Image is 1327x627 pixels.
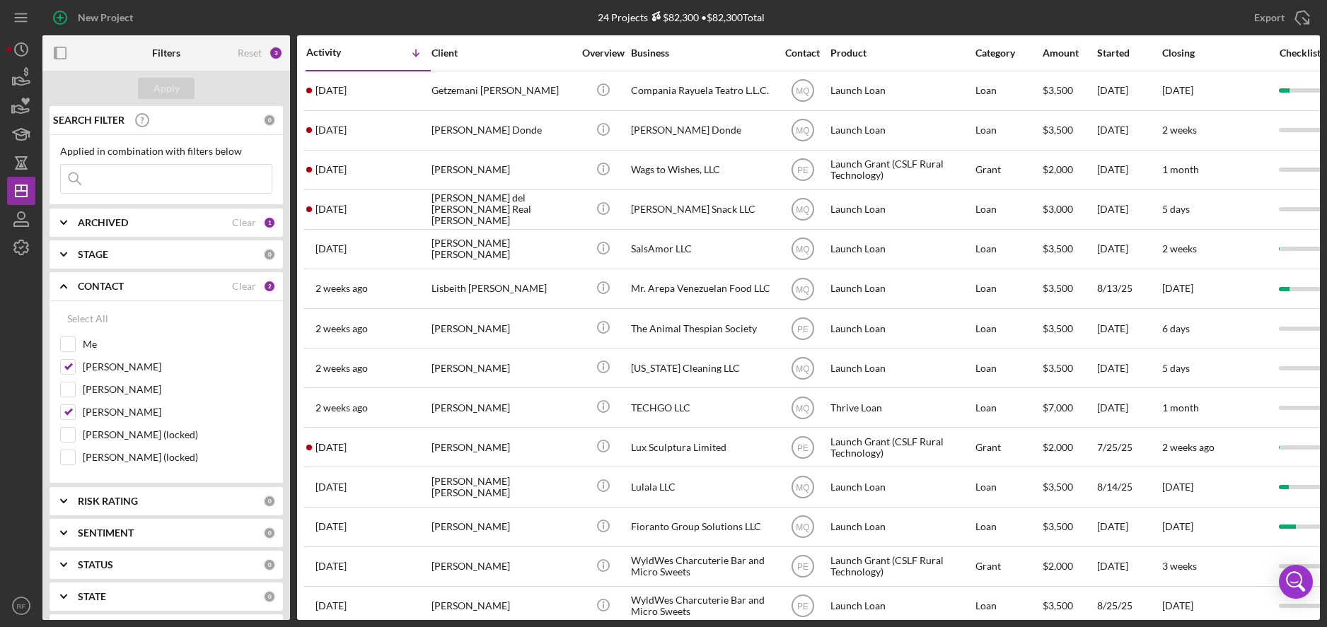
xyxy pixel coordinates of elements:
[830,548,972,585] div: Launch Grant (CSLF Rural Technology)
[631,270,772,307] div: Mr. Arepa Venezuelan Food LLC
[796,483,809,493] text: MQ
[238,47,262,59] div: Reset
[1097,349,1161,387] div: [DATE]
[78,281,124,292] b: CONTACT
[830,310,972,347] div: Launch Loan
[83,428,272,442] label: [PERSON_NAME] (locked)
[830,270,972,307] div: Launch Loan
[83,360,272,374] label: [PERSON_NAME]
[975,389,1041,426] div: Loan
[263,495,276,508] div: 0
[60,146,272,157] div: Applied in combination with filters below
[975,191,1041,228] div: Loan
[830,230,972,268] div: Launch Loan
[830,389,972,426] div: Thrive Loan
[263,527,276,539] div: 0
[1279,565,1313,599] div: Open Intercom Messenger
[431,47,573,59] div: Client
[315,561,347,572] time: 2025-08-26 18:40
[67,305,108,333] div: Select All
[83,382,272,397] label: [PERSON_NAME]
[17,602,26,610] text: RF
[1097,508,1161,546] div: [DATE]
[315,442,347,453] time: 2025-09-04 21:52
[796,86,809,96] text: MQ
[1043,242,1073,254] span: $3,500
[269,46,283,60] div: 3
[315,164,347,175] time: 2025-09-18 18:33
[796,522,809,532] text: MQ
[631,310,772,347] div: The Animal Thespian Society
[42,4,147,32] button: New Project
[431,428,573,466] div: [PERSON_NAME]
[431,468,573,505] div: [PERSON_NAME] [PERSON_NAME]
[1043,599,1073,611] span: $3,500
[796,126,809,136] text: MQ
[78,527,134,539] b: SENTIMENT
[263,558,276,571] div: 0
[53,115,124,126] b: SEARCH FILTER
[431,587,573,625] div: [PERSON_NAME]
[1097,548,1161,585] div: [DATE]
[631,47,772,59] div: Business
[263,114,276,127] div: 0
[1097,47,1161,59] div: Started
[796,245,809,254] text: MQ
[1162,481,1193,493] time: [DATE]
[631,112,772,149] div: [PERSON_NAME] Donde
[631,508,772,546] div: Fioranto Group Solutions LLC
[78,249,108,260] b: STAGE
[830,428,972,466] div: Launch Grant (CSLF Rural Technology)
[1043,402,1073,414] span: $7,000
[7,592,35,620] button: RF
[1162,599,1193,611] time: [DATE]
[232,217,256,228] div: Clear
[315,124,347,136] time: 2025-09-18 18:51
[796,363,809,373] text: MQ
[431,112,573,149] div: [PERSON_NAME] Donde
[315,600,347,611] time: 2025-08-26 18:30
[1097,587,1161,625] div: 8/25/25
[796,324,808,334] text: PE
[631,191,772,228] div: [PERSON_NAME] Snack LLC
[263,216,276,229] div: 1
[263,248,276,261] div: 0
[1162,520,1193,532] time: [DATE]
[975,349,1041,387] div: Loan
[1162,124,1197,136] time: 2 weeks
[1043,47,1096,59] div: Amount
[631,468,772,505] div: Lulala LLC
[431,270,573,307] div: Lisbeith [PERSON_NAME]
[1097,468,1161,505] div: 8/14/25
[315,521,347,532] time: 2025-08-28 02:47
[1097,270,1161,307] div: 8/13/25
[1162,84,1193,96] time: [DATE]
[431,349,573,387] div: [PERSON_NAME]
[306,47,369,58] div: Activity
[631,72,772,110] div: Compania Rayuela Teatro L.L.C.
[830,112,972,149] div: Launch Loan
[431,191,573,228] div: [PERSON_NAME] del [PERSON_NAME] Real [PERSON_NAME]
[648,11,699,23] div: $82,300
[1043,163,1073,175] span: $2,000
[78,591,106,602] b: STATE
[1097,191,1161,228] div: [DATE]
[631,548,772,585] div: WyldWes Charcuterie Bar and Micro Sweets
[631,230,772,268] div: SalsAmor LLC
[431,151,573,189] div: [PERSON_NAME]
[315,85,347,96] time: 2025-09-21 03:35
[975,230,1041,268] div: Loan
[830,47,972,59] div: Product
[315,481,347,493] time: 2025-08-29 17:57
[1254,4,1285,32] div: Export
[576,47,630,59] div: Overview
[315,243,347,254] time: 2025-09-16 15:59
[796,602,808,611] text: PE
[315,363,368,374] time: 2025-09-09 22:20
[78,217,128,228] b: ARCHIVED
[1097,230,1161,268] div: [DATE]
[796,403,809,413] text: MQ
[975,270,1041,307] div: Loan
[315,204,347,215] time: 2025-09-16 17:08
[1043,203,1073,215] span: $3,000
